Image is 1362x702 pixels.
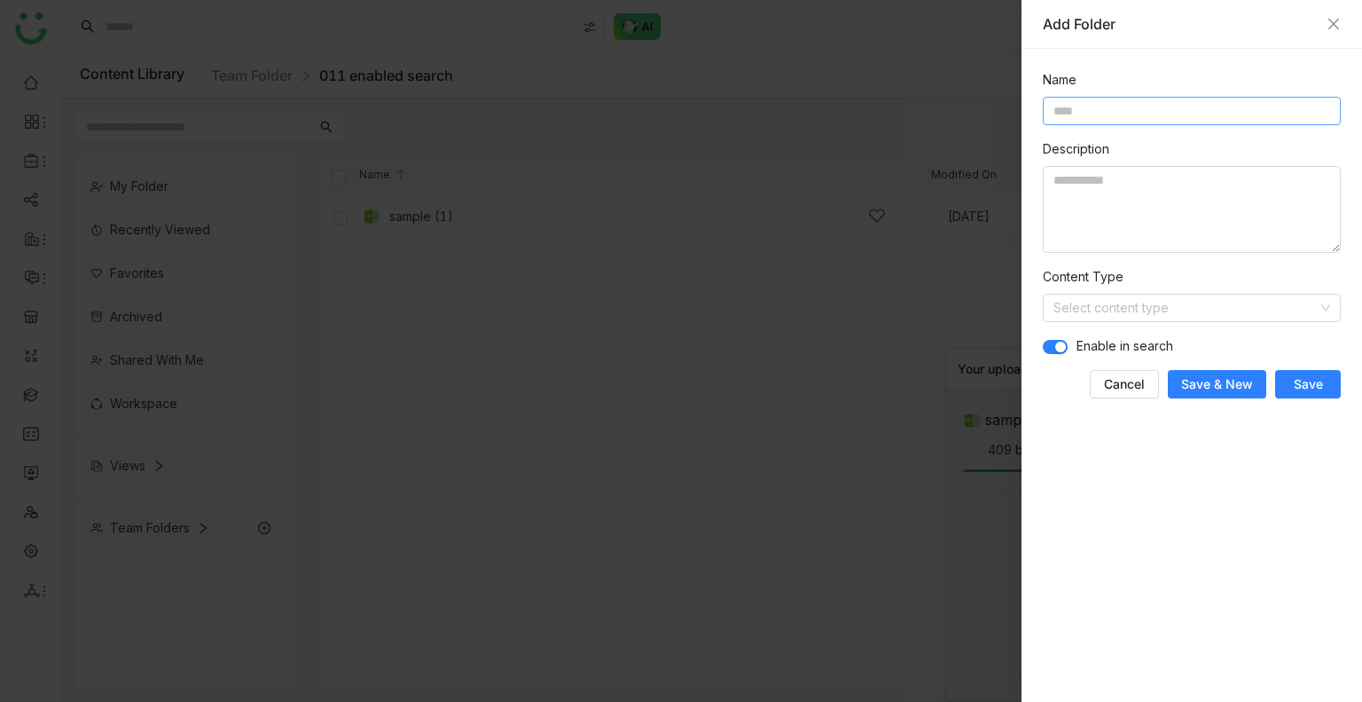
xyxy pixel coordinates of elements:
span: Cancel [1104,375,1145,393]
button: Close [1327,17,1341,31]
span: Save & New [1181,375,1253,393]
button: Save & New [1168,370,1266,398]
span: Enable in search [1076,336,1173,356]
label: Description [1043,139,1109,159]
button: Save [1275,370,1341,398]
label: Content Type [1043,267,1123,287]
span: Save [1294,375,1323,393]
label: Name [1043,70,1076,90]
button: Cancel [1090,370,1159,398]
div: Add Folder [1043,14,1318,34]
